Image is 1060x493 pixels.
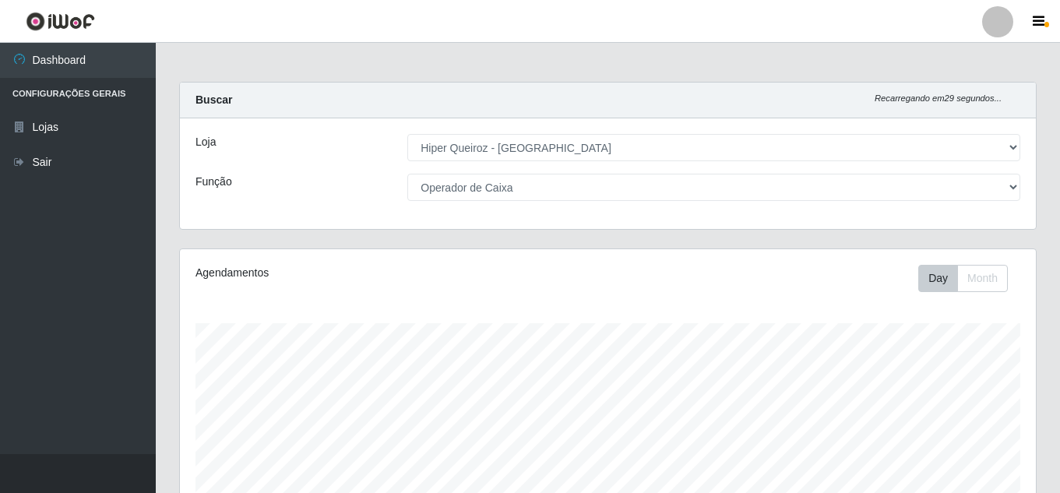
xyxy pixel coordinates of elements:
[195,174,232,190] label: Função
[918,265,1008,292] div: First group
[26,12,95,31] img: CoreUI Logo
[957,265,1008,292] button: Month
[195,134,216,150] label: Loja
[918,265,1020,292] div: Toolbar with button groups
[195,93,232,106] strong: Buscar
[918,265,958,292] button: Day
[195,265,526,281] div: Agendamentos
[875,93,1002,103] i: Recarregando em 29 segundos...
